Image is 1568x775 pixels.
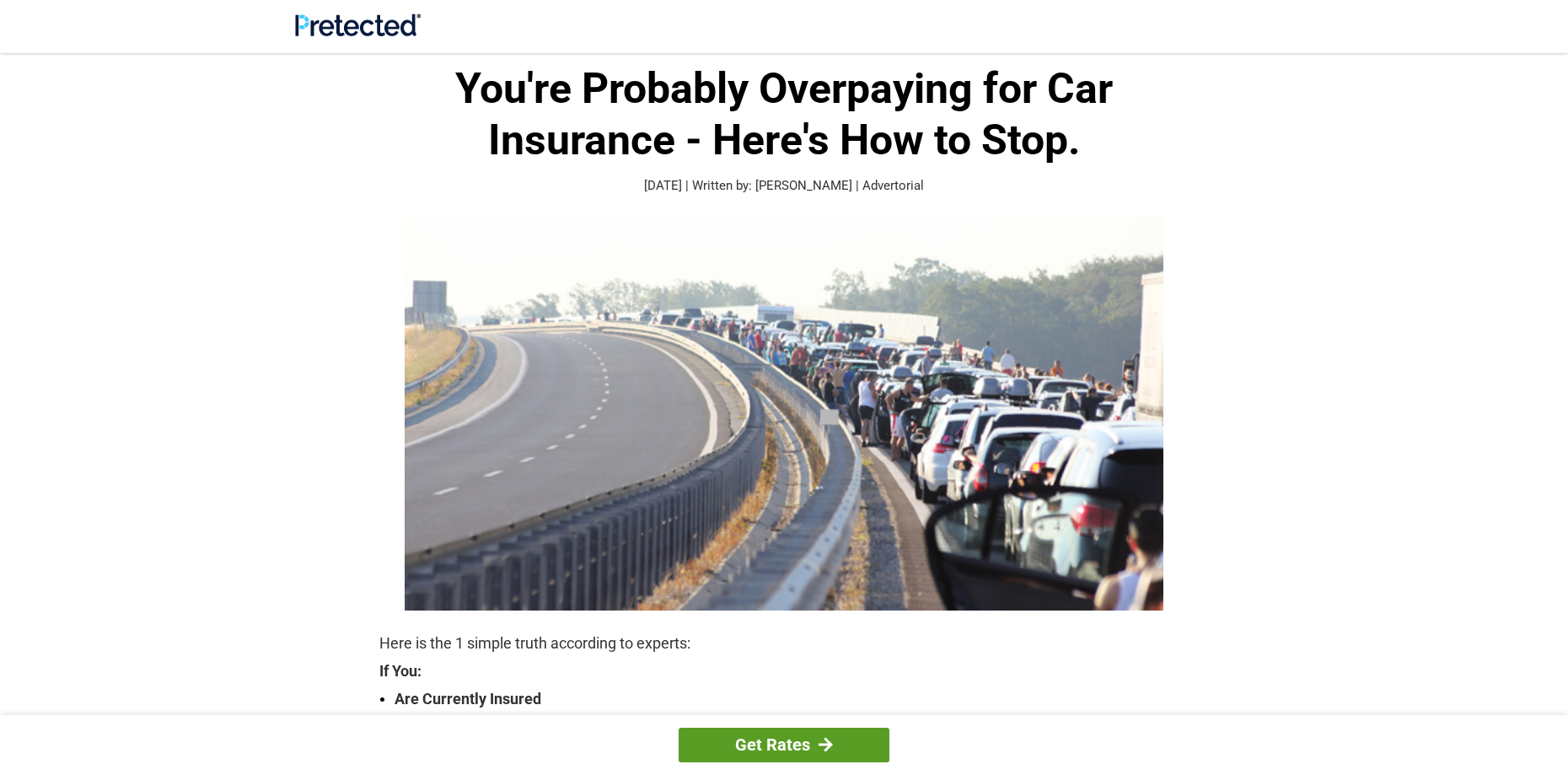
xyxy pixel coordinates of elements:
strong: Are Over The Age Of [DEMOGRAPHIC_DATA] [395,711,1189,735]
strong: Are Currently Insured [395,687,1189,711]
a: Site Logo [295,24,421,40]
a: Get Rates [679,728,889,762]
h1: You're Probably Overpaying for Car Insurance - Here's How to Stop. [379,63,1189,166]
img: Site Logo [295,13,421,36]
p: [DATE] | Written by: [PERSON_NAME] | Advertorial [379,176,1189,196]
p: Here is the 1 simple truth according to experts: [379,632,1189,655]
strong: If You: [379,664,1189,679]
